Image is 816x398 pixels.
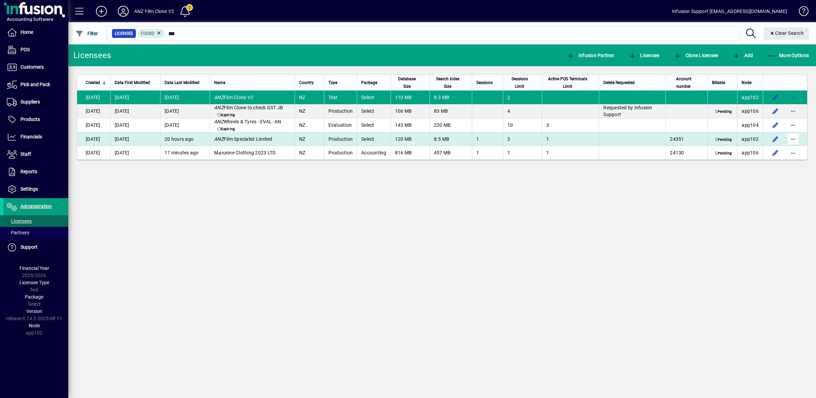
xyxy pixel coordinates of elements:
td: [DATE] [77,118,110,132]
span: Reports [20,169,37,174]
button: Add [731,49,755,61]
button: More options [788,92,799,103]
td: 1 [472,146,503,160]
span: Pending [714,109,733,114]
td: 24130 [665,146,707,160]
td: [DATE] [110,104,160,118]
td: Production [324,132,357,146]
td: 120 MB [391,132,430,146]
span: app106.prod.infusionbusinesssoftware.com [742,150,759,155]
div: Country [299,79,320,86]
td: 1 [542,146,599,160]
td: 8.5 MB [430,132,472,146]
div: Billable [712,79,733,86]
span: app106.prod.infusionbusinesssoftware.com [742,108,759,114]
a: POS [3,41,68,58]
td: 1 [503,146,542,160]
span: Infusion Partner [566,53,614,58]
span: Wheels & Tyres - EVAL -AN [214,119,281,124]
a: Home [3,24,68,41]
span: More Options [768,53,809,58]
div: Database Size [395,75,425,90]
span: Data Last Modified [165,79,199,86]
td: 110 MB [391,91,430,104]
span: Licensee [629,53,660,58]
div: ANZ Film Clone V2 [134,6,174,17]
em: ANZ [214,95,224,100]
td: 220 MB [430,118,472,132]
button: More options [788,120,799,131]
div: Delete Requested [603,79,661,86]
span: Active POS Terminals Limit [546,75,589,90]
div: Created [86,79,106,86]
span: app104.prod.infusionbusinesssoftware.com [742,122,759,128]
td: 20 hours ago [160,132,210,146]
a: Suppliers [3,94,68,111]
button: Edit [770,134,781,145]
span: Sessions Limit [507,75,532,90]
span: Country [299,79,314,86]
td: 3 [542,118,599,132]
td: [DATE] [160,118,210,132]
td: NZ [295,146,324,160]
a: Licensees [3,215,68,227]
div: Account number [670,75,703,90]
button: Edit [770,120,781,131]
td: [DATE] [77,104,110,118]
mat-chip: Found Status: Found [138,29,165,38]
button: Profile [112,5,134,17]
span: Clear Search [769,30,804,36]
span: Name [214,79,225,86]
button: More Options [766,49,811,61]
a: Pick and Pack [3,76,68,93]
span: Found [141,31,154,36]
span: Search Index Size [434,75,462,90]
span: Data First Modified [115,79,150,86]
button: Clone Licensee [672,49,720,61]
button: More options [788,134,799,145]
td: 816 MB [391,146,430,160]
td: 106 MB [391,104,430,118]
button: Edit [770,147,781,158]
span: Staff [20,151,31,157]
span: app102.prod.infusionbusinesssoftware.com [742,136,759,142]
span: Add [732,53,753,58]
td: Accounting [357,146,391,160]
td: Production [324,146,357,160]
em: ANZ [214,136,224,142]
span: Filter [75,31,98,36]
a: Settings [3,181,68,198]
span: Node [29,323,40,328]
button: Edit [770,106,781,116]
span: POS [20,47,30,52]
div: Sessions Limit [507,75,538,90]
td: [DATE] [77,132,110,146]
div: Sessions [476,79,499,86]
span: Expiring [216,112,237,118]
span: app102.prod.infusionbusinesssoftware.com [742,95,759,100]
span: Expiring [216,127,237,132]
button: Add [90,5,112,17]
span: Partners [7,230,29,235]
td: [DATE] [110,132,160,146]
span: Licensees [7,218,32,224]
span: Administration [20,204,52,209]
div: Data First Modified [115,79,156,86]
span: Pending [714,137,733,142]
td: [DATE] [110,91,160,104]
button: Clear [764,27,810,40]
td: Production [324,104,357,118]
td: 8.3 MB [430,91,472,104]
span: Created [86,79,100,86]
td: [DATE] [110,146,160,160]
a: Support [3,239,68,256]
td: 24351 [665,132,707,146]
button: Filter [74,27,100,40]
span: Version [26,308,42,314]
span: Type [328,79,337,86]
td: 2 [503,91,542,104]
td: Test [324,91,357,104]
span: Sessions [476,79,493,86]
span: Node [742,79,751,86]
em: ANZ [214,119,224,124]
